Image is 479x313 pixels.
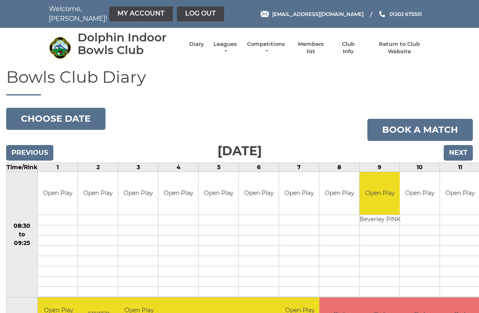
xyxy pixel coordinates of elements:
[158,172,198,215] td: Open Play
[199,163,239,172] td: 5
[261,10,364,18] a: Email [EMAIL_ADDRESS][DOMAIN_NAME]
[177,7,224,21] a: Log out
[239,172,279,215] td: Open Play
[7,172,38,297] td: 08:30 to 09:25
[246,41,286,55] a: Competitions
[444,145,473,161] input: Next
[78,172,118,215] td: Open Play
[360,172,401,215] td: Open Play
[7,163,38,172] td: Time/Rink
[294,41,328,55] a: Members list
[319,172,359,215] td: Open Play
[360,163,400,172] td: 9
[189,41,204,48] a: Diary
[360,215,401,225] td: Beverley PINK
[279,172,319,215] td: Open Play
[390,11,422,17] span: 01202 675551
[158,163,199,172] td: 4
[379,11,385,17] img: Phone us
[400,172,440,215] td: Open Play
[261,11,269,17] img: Email
[49,4,201,24] nav: Welcome, [PERSON_NAME]!
[6,145,53,161] input: Previous
[6,108,105,130] button: Choose date
[336,41,360,55] a: Club Info
[272,11,364,17] span: [EMAIL_ADDRESS][DOMAIN_NAME]
[239,163,279,172] td: 6
[38,163,78,172] td: 1
[368,41,430,55] a: Return to Club Website
[78,31,181,57] div: Dolphin Indoor Bowls Club
[38,172,78,215] td: Open Play
[118,163,158,172] td: 3
[279,163,319,172] td: 7
[199,172,238,215] td: Open Play
[6,68,473,95] h1: Bowls Club Diary
[109,7,173,21] a: My Account
[49,36,71,59] img: Dolphin Indoor Bowls Club
[212,41,238,55] a: Leagues
[319,163,360,172] td: 8
[78,163,118,172] td: 2
[378,10,422,18] a: Phone us 01202 675551
[367,119,473,141] a: Book a match
[400,163,440,172] td: 10
[118,172,158,215] td: Open Play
